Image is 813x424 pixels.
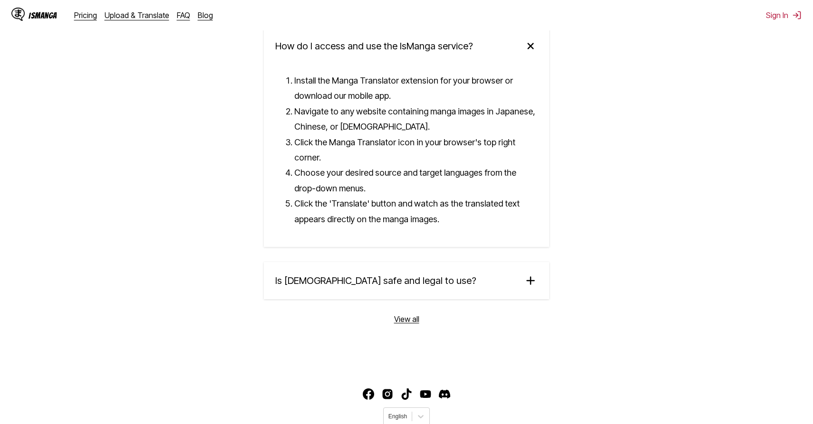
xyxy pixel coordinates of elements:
[294,165,538,196] li: Choose your desired source and target languages from the drop-down menus.
[29,11,57,20] div: IsManga
[766,10,802,20] button: Sign In
[11,8,25,21] img: IsManga Logo
[401,388,412,400] img: IsManga TikTok
[420,388,431,400] img: IsManga YouTube
[105,10,169,20] a: Upload & Translate
[382,388,393,400] img: IsManga Instagram
[388,413,390,420] input: Select language
[523,273,538,288] img: plus
[74,10,97,20] a: Pricing
[363,388,374,400] a: Facebook
[401,388,412,400] a: TikTok
[264,262,549,299] summary: Is [DEMOGRAPHIC_DATA] safe and legal to use?
[363,388,374,400] img: IsManga Facebook
[294,196,538,227] li: Click the 'Translate' button and watch as the translated text appears directly on the manga images.
[275,40,473,52] span: How do I access and use the IsManga service?
[439,388,450,400] a: Discord
[275,275,476,286] span: Is [DEMOGRAPHIC_DATA] safe and legal to use?
[11,8,74,23] a: IsManga LogoIsManga
[198,10,213,20] a: Blog
[264,28,549,65] summary: How do I access and use the IsManga service?
[521,36,541,56] img: plus
[177,10,190,20] a: FAQ
[294,73,538,104] li: Install the Manga Translator extension for your browser or download our mobile app.
[294,104,538,135] li: Navigate to any website containing manga images in Japanese, Chinese, or [DEMOGRAPHIC_DATA].
[294,135,538,166] li: Click the Manga Translator icon in your browser's top right corner.
[382,388,393,400] a: Instagram
[439,388,450,400] img: IsManga Discord
[394,314,419,324] a: View all
[420,388,431,400] a: Youtube
[792,10,802,20] img: Sign out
